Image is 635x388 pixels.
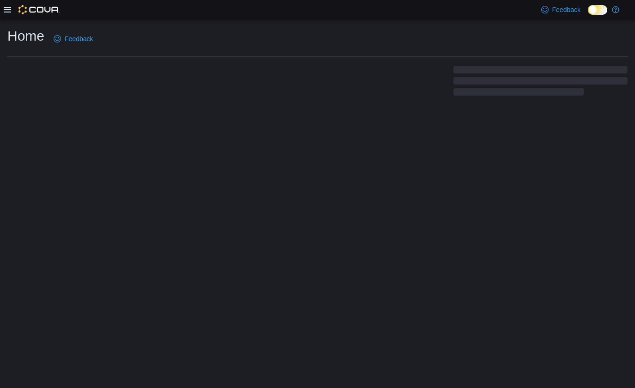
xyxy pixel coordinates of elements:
[588,5,607,15] input: Dark Mode
[453,68,628,97] span: Loading
[50,30,97,48] a: Feedback
[537,0,584,19] a: Feedback
[18,5,60,14] img: Cova
[7,27,44,45] h1: Home
[552,5,580,14] span: Feedback
[65,34,93,43] span: Feedback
